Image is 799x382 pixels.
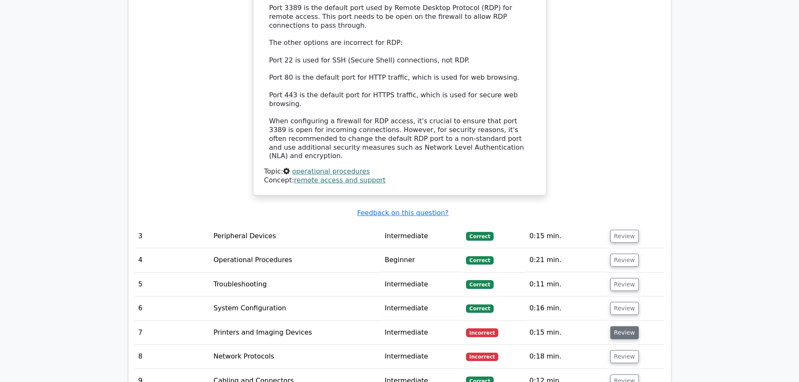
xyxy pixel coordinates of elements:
td: Troubleshooting [210,273,381,296]
td: Intermediate [381,224,463,248]
span: Correct [466,256,493,265]
span: Incorrect [466,328,498,337]
span: Correct [466,304,493,313]
td: 0:15 min. [526,224,607,248]
a: remote access and support [294,176,385,184]
td: 6 [135,296,210,320]
button: Review [610,254,639,267]
td: 7 [135,321,210,345]
td: Printers and Imaging Devices [210,321,381,345]
td: 0:21 min. [526,248,607,272]
a: operational procedures [292,167,370,175]
button: Review [610,350,639,363]
button: Review [610,278,639,291]
td: 4 [135,248,210,272]
td: Intermediate [381,273,463,296]
td: Intermediate [381,345,463,369]
td: 0:16 min. [526,296,607,320]
td: Beginner [381,248,463,272]
td: Network Protocols [210,345,381,369]
td: 0:15 min. [526,321,607,345]
span: Correct [466,232,493,240]
td: 3 [135,224,210,248]
td: Peripheral Devices [210,224,381,248]
button: Review [610,230,639,243]
div: Topic: [264,167,535,176]
td: 0:18 min. [526,345,607,369]
td: System Configuration [210,296,381,320]
td: 8 [135,345,210,369]
td: Intermediate [381,296,463,320]
td: Intermediate [381,321,463,345]
span: Correct [466,280,493,288]
button: Review [610,326,639,339]
span: Incorrect [466,353,498,361]
td: 5 [135,273,210,296]
a: Feedback on this question? [357,209,448,217]
td: Operational Procedures [210,248,381,272]
div: Concept: [264,176,535,185]
td: 0:11 min. [526,273,607,296]
button: Review [610,302,639,315]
